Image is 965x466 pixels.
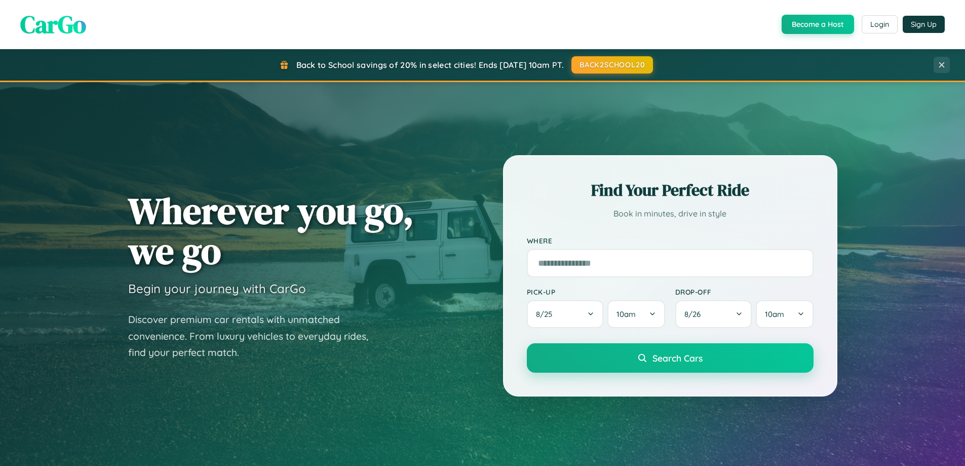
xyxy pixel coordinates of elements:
button: 10am [607,300,665,328]
span: 10am [765,309,784,319]
label: Where [527,236,814,245]
label: Pick-up [527,288,665,296]
span: 8 / 25 [536,309,557,319]
span: Search Cars [652,352,703,364]
button: Sign Up [903,16,945,33]
span: Back to School savings of 20% in select cities! Ends [DATE] 10am PT. [296,60,564,70]
button: BACK2SCHOOL20 [571,56,653,74]
p: Book in minutes, drive in style [527,206,814,221]
button: Become a Host [782,15,854,34]
span: CarGo [20,8,86,41]
h2: Find Your Perfect Ride [527,179,814,201]
button: Search Cars [527,343,814,373]
button: 10am [756,300,813,328]
button: Login [862,15,898,33]
label: Drop-off [675,288,814,296]
p: Discover premium car rentals with unmatched convenience. From luxury vehicles to everyday rides, ... [128,311,381,361]
button: 8/25 [527,300,604,328]
h3: Begin your journey with CarGo [128,281,306,296]
span: 10am [616,309,636,319]
button: 8/26 [675,300,752,328]
h1: Wherever you go, we go [128,191,414,271]
span: 8 / 26 [684,309,706,319]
